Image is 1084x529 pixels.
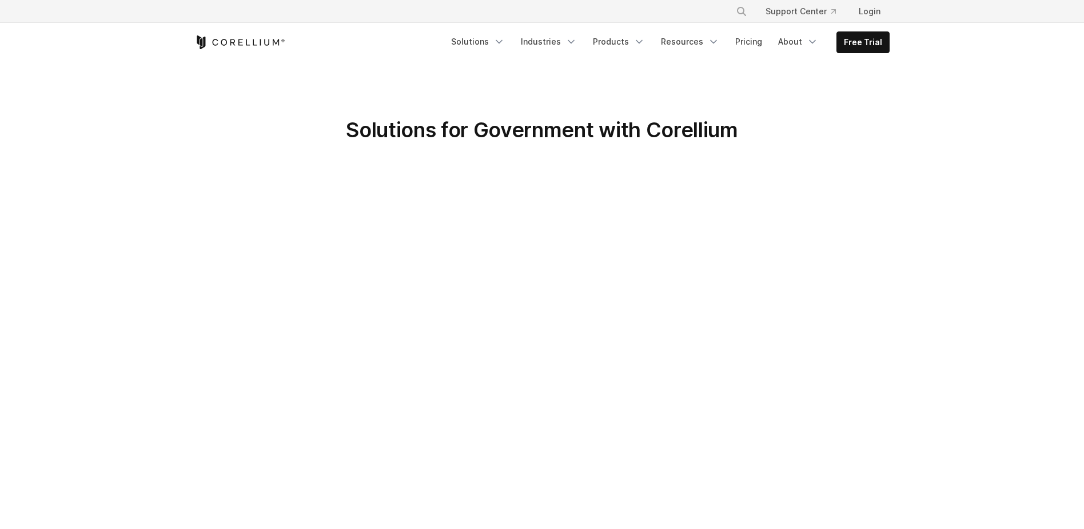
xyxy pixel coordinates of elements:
[194,35,285,49] a: Corellium Home
[771,31,825,52] a: About
[837,32,889,53] a: Free Trial
[444,31,512,52] a: Solutions
[728,31,769,52] a: Pricing
[514,31,584,52] a: Industries
[756,1,845,22] a: Support Center
[654,31,726,52] a: Resources
[850,1,890,22] a: Login
[444,31,890,53] div: Navigation Menu
[586,31,652,52] a: Products
[314,117,770,143] h1: Solutions for Government with Corellium
[722,1,890,22] div: Navigation Menu
[731,1,752,22] button: Search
